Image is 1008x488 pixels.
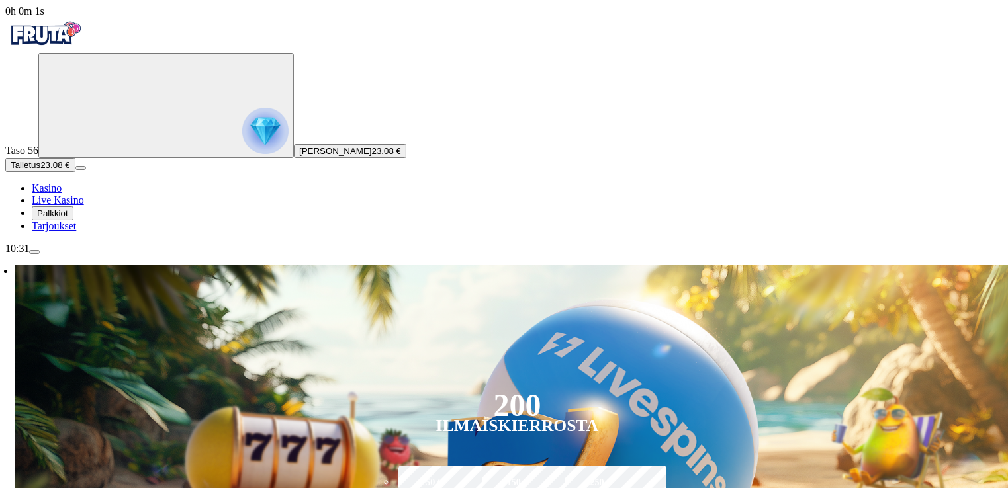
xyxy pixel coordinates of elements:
button: reward iconPalkkiot [32,206,73,220]
a: diamond iconKasino [32,183,62,194]
span: [PERSON_NAME] [299,146,372,156]
a: poker-chip iconLive Kasino [32,194,84,206]
span: 23.08 € [372,146,401,156]
a: Fruta [5,41,85,52]
span: Taso 56 [5,145,38,156]
span: 23.08 € [40,160,69,170]
nav: Primary [5,17,1003,232]
span: Kasino [32,183,62,194]
img: reward progress [242,108,289,154]
img: Fruta [5,17,85,50]
div: 200 [493,397,541,413]
button: [PERSON_NAME]23.08 € [294,144,406,158]
span: user session time [5,5,44,17]
span: 10:31 [5,243,29,254]
button: menu [29,250,40,254]
span: Talletus [11,160,40,170]
button: Talletusplus icon23.08 € [5,158,75,172]
button: menu [75,166,86,170]
button: reward progress [38,53,294,158]
span: Palkkiot [37,208,68,218]
a: gift-inverted iconTarjoukset [32,220,76,231]
div: Ilmaiskierrosta [436,418,599,434]
span: Tarjoukset [32,220,76,231]
span: Live Kasino [32,194,84,206]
